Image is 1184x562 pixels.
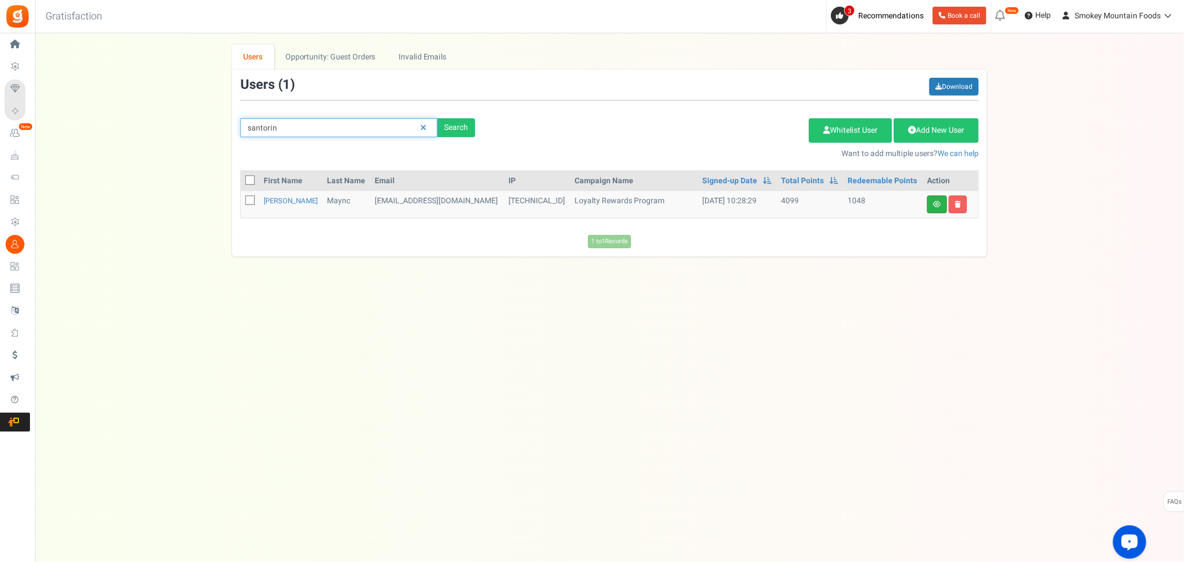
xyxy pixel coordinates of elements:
em: New [18,123,33,131]
th: Campaign Name [570,171,698,191]
span: 1 [283,75,290,94]
td: 4099 [777,191,843,218]
td: Loyalty Rewards Program [570,191,698,218]
i: View details [933,201,941,208]
a: [PERSON_NAME] [264,195,318,206]
th: Email [370,171,503,191]
div: Search [437,118,475,137]
a: Help [1020,7,1055,24]
em: New [1005,7,1019,14]
a: Download [929,78,979,96]
input: Search by email or name [240,118,437,137]
a: Invalid Emails [387,44,458,69]
a: We can help [938,148,979,159]
span: Help [1032,10,1051,21]
a: Total Points [781,175,824,187]
span: 3 [844,5,855,16]
a: 3 Recommendations [831,7,928,24]
p: Want to add multiple users? [492,148,979,159]
img: Gratisfaction [5,4,30,29]
th: IP [504,171,570,191]
td: 1048 [844,191,923,218]
a: Signed-up Date [702,175,757,187]
th: Action [923,171,978,191]
a: Users [232,44,274,69]
span: Smokey Mountain Foods [1075,10,1161,22]
th: First Name [259,171,323,191]
a: Book a call [933,7,986,24]
td: Maync [323,191,370,218]
span: Recommendations [858,10,924,22]
span: FAQs [1167,491,1182,513]
a: Opportunity: Guest Orders [274,44,387,69]
h3: Gratisfaction [33,6,114,28]
a: Add New User [894,118,979,143]
i: Delete user [955,201,961,208]
th: Last Name [323,171,370,191]
td: customer [370,191,503,218]
td: [DATE] 10:28:29 [698,191,777,218]
h3: Users ( ) [240,78,295,92]
a: Reset [415,118,432,138]
a: New [4,124,30,143]
td: [TECHNICAL_ID] [504,191,570,218]
a: Redeemable Points [848,175,918,187]
a: Whitelist User [809,118,892,143]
